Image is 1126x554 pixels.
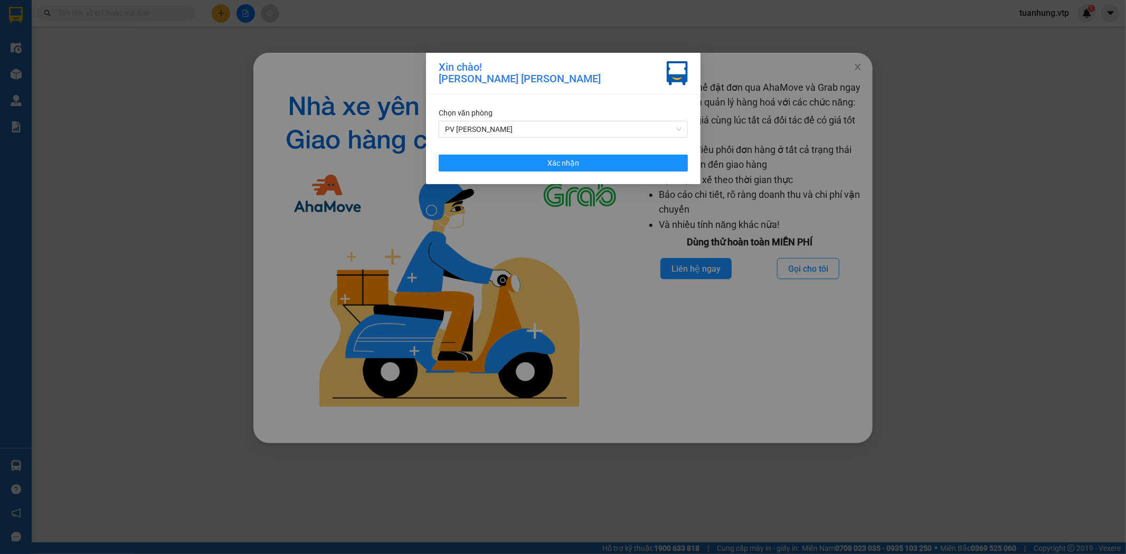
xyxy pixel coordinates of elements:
[547,157,579,169] span: Xác nhận
[667,61,688,85] img: vxr-icon
[439,155,688,171] button: Xác nhận
[439,61,601,85] div: Xin chào! [PERSON_NAME] [PERSON_NAME]
[439,107,688,119] div: Chọn văn phòng
[445,121,682,137] span: PV Tân Bình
